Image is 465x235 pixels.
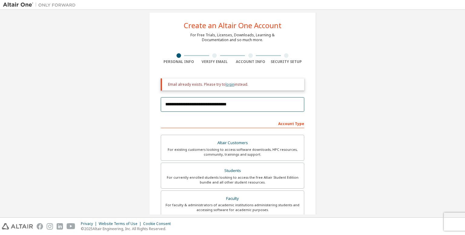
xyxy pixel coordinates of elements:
div: For Free Trials, Licenses, Downloads, Learning & Documentation and so much more. [190,33,275,42]
div: Faculty [165,194,300,203]
div: Account Type [161,118,304,128]
img: youtube.svg [67,223,75,230]
img: instagram.svg [47,223,53,230]
div: Personal Info [161,59,197,64]
div: Privacy [81,221,99,226]
a: login [226,82,234,87]
div: Email already exists. Please try to instead. [168,82,299,87]
div: Security Setup [269,59,305,64]
div: Create an Altair One Account [184,22,282,29]
div: Students [165,167,300,175]
div: Verify Email [197,59,233,64]
div: Cookie Consent [143,221,174,226]
div: For faculty & administrators of academic institutions administering students and accessing softwa... [165,203,300,212]
img: facebook.svg [37,223,43,230]
div: Website Terms of Use [99,221,143,226]
img: Altair One [3,2,79,8]
p: © 2025 Altair Engineering, Inc. All Rights Reserved. [81,226,174,231]
img: linkedin.svg [57,223,63,230]
div: Account Info [232,59,269,64]
img: altair_logo.svg [2,223,33,230]
div: For currently enrolled students looking to access the free Altair Student Edition bundle and all ... [165,175,300,185]
div: Altair Customers [165,139,300,147]
div: For existing customers looking to access software downloads, HPC resources, community, trainings ... [165,147,300,157]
